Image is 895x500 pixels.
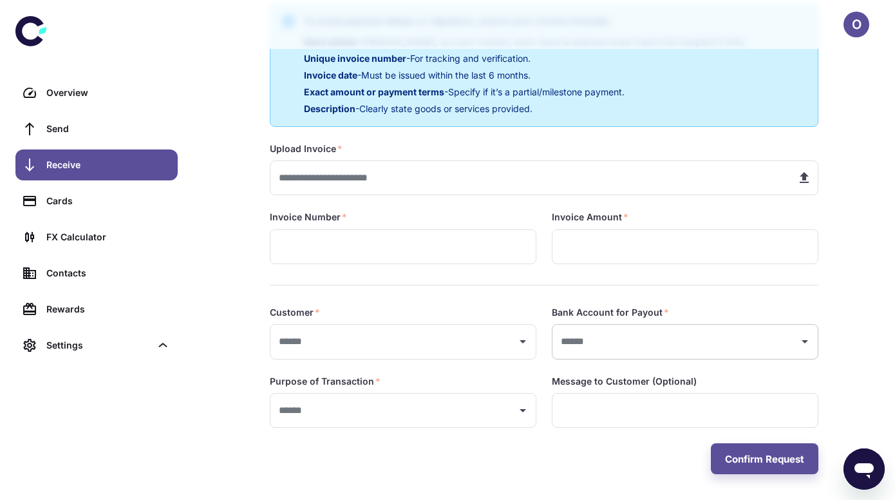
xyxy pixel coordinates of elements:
[15,258,178,289] a: Contacts
[46,266,170,280] div: Contacts
[46,86,170,100] div: Overview
[552,306,669,319] label: Bank Account for Payout
[46,122,170,136] div: Send
[15,77,178,108] a: Overview
[843,12,869,37] button: O
[304,86,444,97] span: Exact amount or payment terms
[304,68,747,82] p: - Must be issued within the last 6 months.
[270,211,347,224] label: Invoice Number
[15,330,178,361] div: Settings
[15,149,178,180] a: Receive
[270,142,343,155] label: Upload Invoice
[552,375,697,388] label: Message to Customer (Optional)
[514,332,532,351] button: Open
[843,448,885,490] iframe: Button to launch messaging window
[270,306,320,319] label: Customer
[552,211,628,224] label: Invoice Amount
[514,401,532,419] button: Open
[304,103,355,114] span: Description
[15,222,178,253] a: FX Calculator
[15,186,178,216] a: Cards
[304,53,406,64] span: Unique invoice number
[46,302,170,316] div: Rewards
[46,230,170,244] div: FX Calculator
[304,70,357,81] span: Invoice date
[796,332,814,351] button: Open
[711,443,818,474] button: Confirm Request
[46,194,170,208] div: Cards
[15,113,178,144] a: Send
[15,294,178,325] a: Rewards
[304,102,747,116] p: - Clearly state goods or services provided.
[270,375,381,388] label: Purpose of Transaction
[304,85,747,99] p: - Specify if it’s a partial/milestone payment.
[46,158,170,172] div: Receive
[46,338,151,352] div: Settings
[304,52,747,66] p: - For tracking and verification.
